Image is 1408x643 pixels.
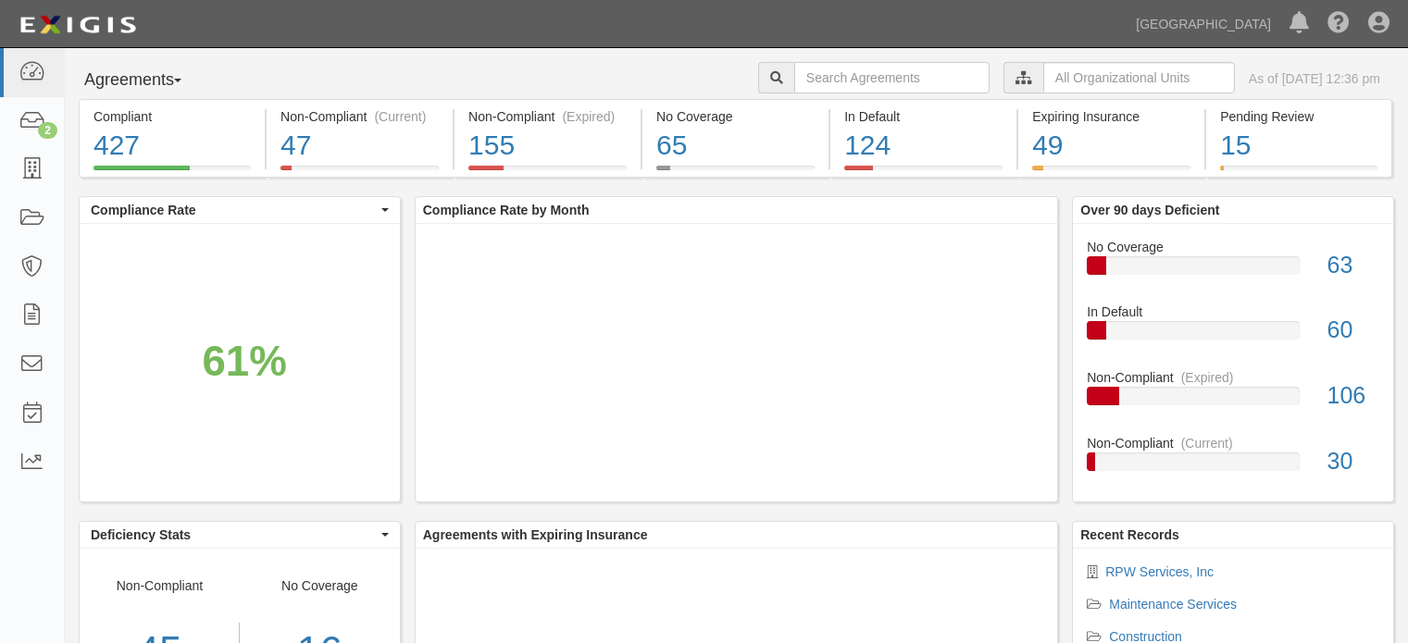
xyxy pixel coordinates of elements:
[642,166,829,180] a: No Coverage65
[1087,303,1379,368] a: In Default60
[1181,368,1234,387] div: (Expired)
[468,107,627,126] div: Non-Compliant (Expired)
[1249,69,1380,88] div: As of [DATE] 12:36 pm
[455,166,641,180] a: Non-Compliant(Expired)155
[1043,62,1235,93] input: All Organizational Units
[1220,107,1377,126] div: Pending Review
[1087,238,1379,303] a: No Coverage63
[1314,379,1393,413] div: 106
[1073,303,1393,321] div: In Default
[1206,166,1392,180] a: Pending Review15
[830,166,1016,180] a: In Default124
[1127,6,1280,43] a: [GEOGRAPHIC_DATA]
[93,126,251,166] div: 427
[93,107,251,126] div: Compliant
[1181,434,1233,452] div: (Current)
[1109,597,1237,612] a: Maintenance Services
[1032,107,1190,126] div: Expiring Insurance
[844,107,1003,126] div: In Default
[1080,203,1219,217] b: Over 90 days Deficient
[79,62,218,99] button: Agreements
[1073,434,1393,452] div: Non-Compliant
[280,126,439,166] div: 47
[468,126,627,166] div: 155
[1220,126,1377,166] div: 15
[267,166,453,180] a: Non-Compliant(Current)47
[844,126,1003,166] div: 124
[202,331,286,391] div: 61%
[38,122,57,139] div: 2
[79,166,265,180] a: Compliant427
[91,201,377,219] span: Compliance Rate
[80,197,400,223] button: Compliance Rate
[14,8,142,42] img: logo-5460c22ac91f19d4615b14bd174203de0afe785f0fc80cf4dbbc73dc1793850b.png
[562,107,615,126] div: (Expired)
[1018,166,1204,180] a: Expiring Insurance49
[374,107,426,126] div: (Current)
[423,527,648,542] b: Agreements with Expiring Insurance
[1314,445,1393,478] div: 30
[1314,249,1393,282] div: 63
[794,62,990,93] input: Search Agreements
[91,526,377,544] span: Deficiency Stats
[1073,368,1393,387] div: Non-Compliant
[423,203,590,217] b: Compliance Rate by Month
[1105,564,1214,579] a: RPW Services, Inc
[1032,126,1190,166] div: 49
[656,126,815,166] div: 65
[1087,434,1379,486] a: Non-Compliant(Current)30
[80,522,400,548] button: Deficiency Stats
[656,107,815,126] div: No Coverage
[1073,238,1393,256] div: No Coverage
[1314,314,1393,347] div: 60
[280,107,439,126] div: Non-Compliant (Current)
[1327,13,1350,35] i: Help Center - Complianz
[1080,527,1179,542] b: Recent Records
[1087,368,1379,434] a: Non-Compliant(Expired)106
